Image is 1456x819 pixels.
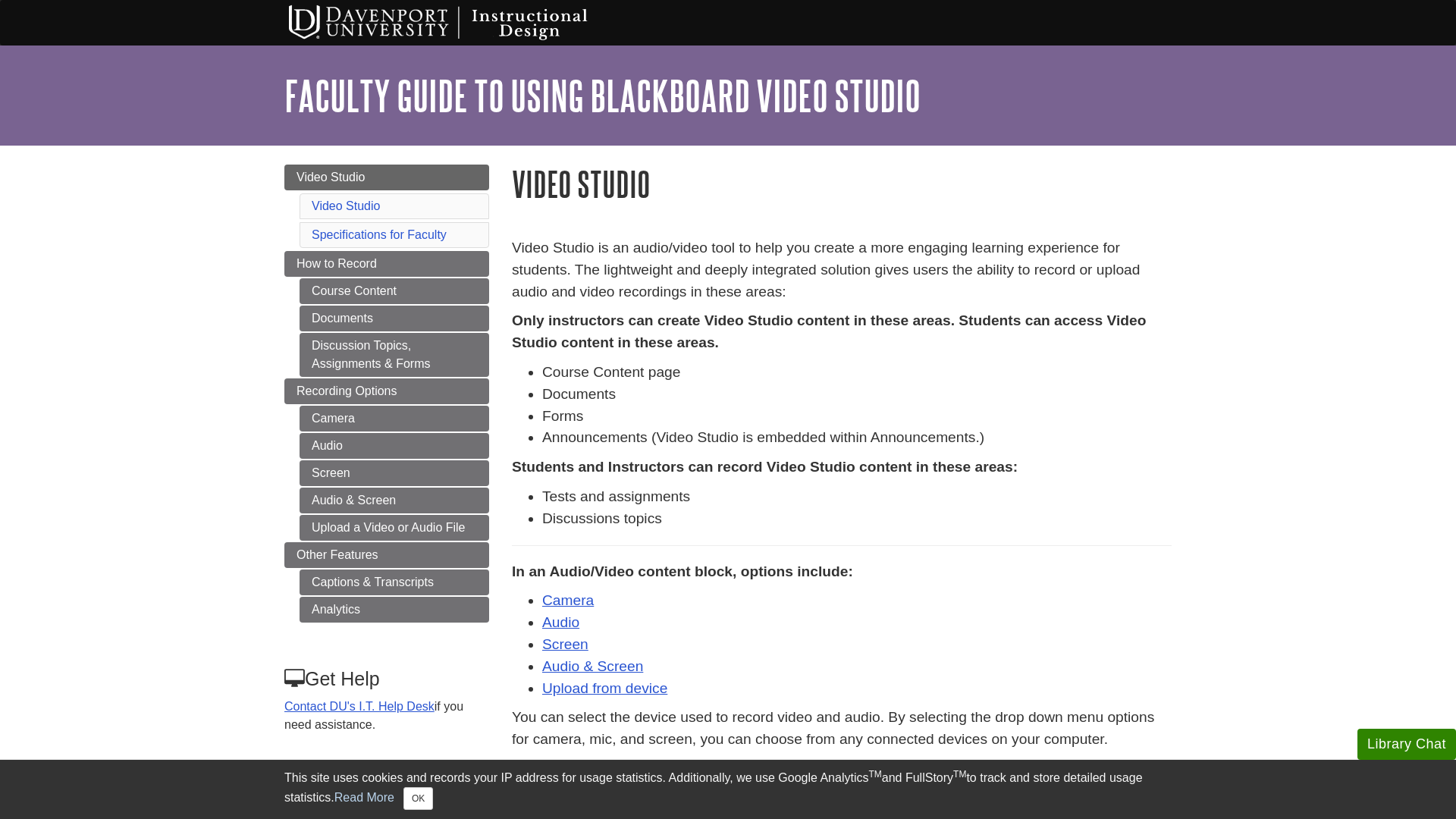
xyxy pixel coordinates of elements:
[542,486,1172,508] li: Tests and assignments
[284,769,1172,810] div: This site uses cookies and records your IP address for usage statistics. Additionally, we use Goo...
[403,787,433,810] button: Close
[542,508,1172,530] li: Discussions topics
[334,791,394,804] a: Read More
[284,165,489,190] a: Video Studio
[300,278,489,304] a: Course Content
[300,333,489,377] a: Discussion Topics, Assignments & Forms
[512,459,1018,475] strong: Students and Instructors can record Video Studio content in these areas:
[297,257,377,270] span: How to Record
[300,515,489,541] a: Upload a Video or Audio File
[297,171,365,184] span: Video Studio
[300,597,489,623] a: Analytics
[512,165,1172,203] h1: Video Studio
[542,614,579,630] a: Audio
[277,4,641,42] img: Davenport University Instructional Design
[542,384,1172,406] li: Documents
[512,758,1172,802] p: : If your want both a camera shot of you talking and screenshot, use a tool like to record and up...
[300,433,489,459] a: Audio
[284,378,489,404] a: Recording Options
[542,362,1172,384] li: Course Content page
[300,488,489,513] a: Audio & Screen
[300,570,489,595] a: Captions & Transcripts
[284,668,488,690] h3: Get Help
[1357,729,1456,760] button: Library Chat
[284,165,489,757] div: Guide Page Menu
[312,228,447,241] a: Specifications for Faculty
[512,237,1172,303] p: Video Studio is an audio/video tool to help you create a more engaging learning experience for st...
[868,769,881,780] sup: TM
[542,427,1172,449] li: Announcements (
[284,251,489,277] a: How to Record
[542,592,594,608] a: Camera
[284,542,489,568] a: Other Features
[953,769,966,780] sup: TM
[542,406,1172,428] li: Forms
[297,548,378,561] span: Other Features
[656,429,984,445] span: Video Studio is embedded within Announcements.)
[512,312,1146,350] strong: Only instructors can create Video Studio content in these areas. Students can access Video Studio...
[512,563,853,579] strong: In an Audio/Video content block, options include:
[284,698,488,734] p: if you need assistance.
[512,707,1172,751] p: You can select the device used to record video and audio. By selecting the drop down menu options...
[300,460,489,486] a: Screen
[297,384,397,397] span: Recording Options
[284,700,435,713] a: Contact DU's I.T. Help Desk
[542,680,667,696] a: Upload from device
[300,406,489,431] a: Camera
[300,306,489,331] a: Documents
[542,658,643,674] a: Audio & Screen
[542,636,588,652] a: Screen
[312,199,380,212] a: Video Studio
[284,72,921,119] a: Faculty Guide to Using Blackboard Video Studio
